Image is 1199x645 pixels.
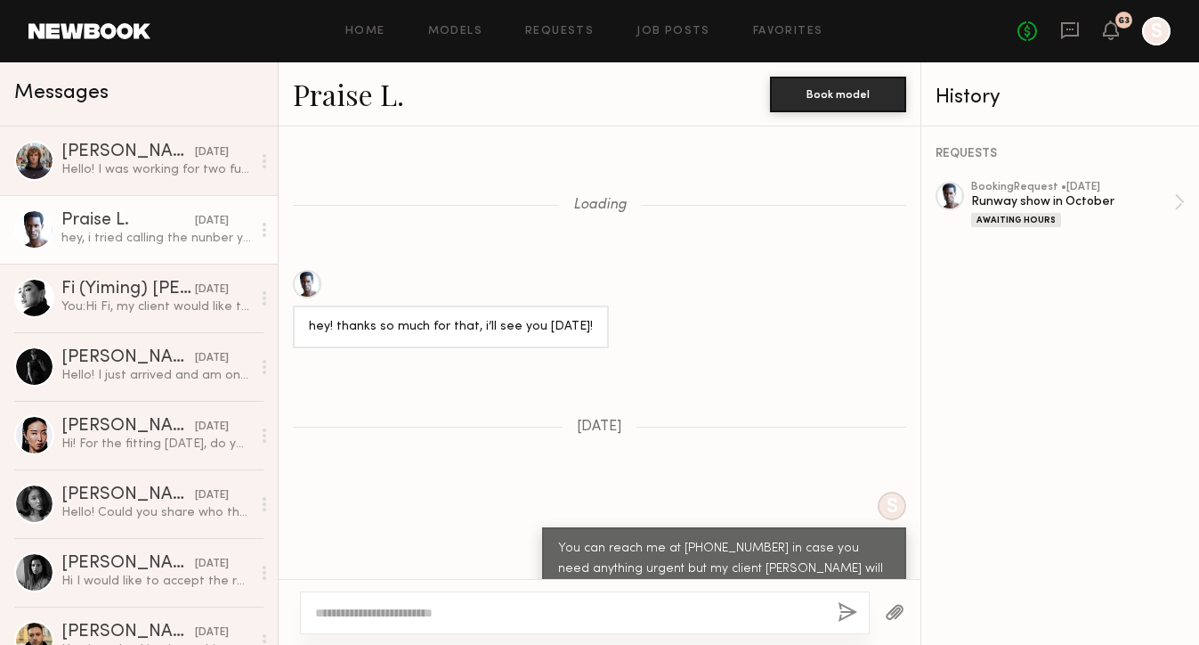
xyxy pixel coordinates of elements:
[61,230,251,247] div: hey, i tried calling the nunber you provided, but no answer
[293,75,404,113] a: Praise L.
[195,625,229,641] div: [DATE]
[936,87,1185,108] div: History
[61,212,195,230] div: Praise L.
[61,349,195,367] div: [PERSON_NAME]
[61,573,251,590] div: Hi I would like to accept the request could you give me more details please
[195,556,229,573] div: [DATE]
[577,420,622,435] span: [DATE]
[61,367,251,384] div: Hello! I just arrived and am on the 5th floor
[428,26,482,37] a: Models
[971,182,1185,227] a: bookingRequest •[DATE]Runway show in OctoberAwaiting Hours
[971,182,1174,193] div: booking Request • [DATE]
[61,436,251,453] div: Hi! For the fitting [DATE], do you need us for the whole time or can we come in whenever during t...
[61,486,195,504] div: [PERSON_NAME]
[61,624,195,641] div: [PERSON_NAME]
[1142,17,1171,45] a: S
[525,26,594,37] a: Requests
[1118,16,1130,26] div: 63
[61,555,195,573] div: [PERSON_NAME]
[345,26,385,37] a: Home
[770,86,906,101] a: Book model
[61,143,195,161] div: [PERSON_NAME]
[61,504,251,521] div: Hello! Could you share who the designers will be please
[61,298,251,315] div: You: Hi Fi, my client would like to know everyone's eta for the show [DATE].
[971,193,1174,210] div: Runway show in October
[195,213,229,230] div: [DATE]
[770,77,906,112] button: Book model
[936,148,1185,160] div: REQUESTS
[195,282,229,298] div: [DATE]
[636,26,710,37] a: Job Posts
[195,487,229,504] div: [DATE]
[573,198,627,213] span: Loading
[61,418,195,436] div: [PERSON_NAME]
[195,144,229,161] div: [DATE]
[61,161,251,178] div: Hello! I was working for two full days. First day at [DATE] from 12:45pm till 7:15pm and second d...
[971,213,1061,227] div: Awaiting Hours
[309,317,593,338] div: hey! thanks so much for that, i’ll see you [DATE]!
[558,539,890,600] div: You can reach me at [PHONE_NUMBER] in case you need anything urgent but my client [PERSON_NAME] w...
[753,26,823,37] a: Favorites
[14,83,109,103] span: Messages
[195,350,229,367] div: [DATE]
[195,419,229,436] div: [DATE]
[61,281,195,298] div: Fi (Yiming) [PERSON_NAME]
